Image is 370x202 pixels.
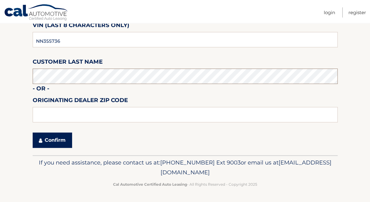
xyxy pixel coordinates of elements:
[33,21,129,32] label: VIN (last 8 characters only)
[4,4,69,22] a: Cal Automotive
[37,181,334,188] p: - All Rights Reserved - Copyright 2025
[37,158,334,177] p: If you need assistance, please contact us at: or email us at
[33,96,128,107] label: Originating Dealer Zip Code
[348,7,366,18] a: Register
[160,159,241,166] span: [PHONE_NUMBER] Ext 9003
[113,182,187,187] strong: Cal Automotive Certified Auto Leasing
[33,133,72,148] button: Confirm
[33,84,49,95] label: - or -
[324,7,335,18] a: Login
[33,57,103,69] label: Customer Last Name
